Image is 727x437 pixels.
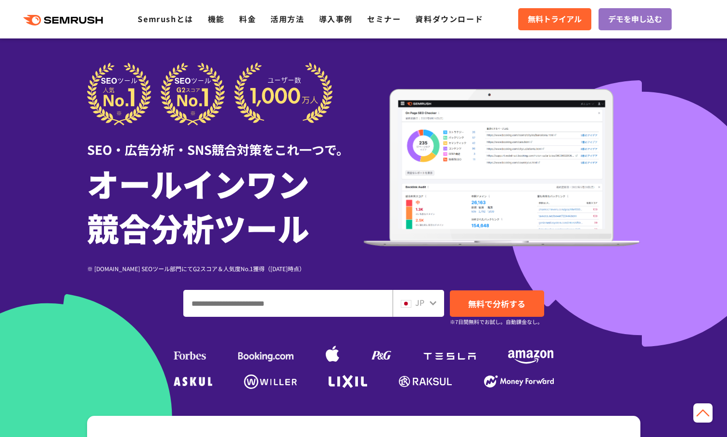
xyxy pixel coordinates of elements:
[319,13,353,25] a: 導入事例
[367,13,401,25] a: セミナー
[87,125,364,159] div: SEO・広告分析・SNS競合対策をこれ一つで。
[528,13,582,25] span: 無料トライアル
[208,13,225,25] a: 機能
[184,290,392,316] input: ドメイン、キーワードまたはURLを入力してください
[87,264,364,273] div: ※ [DOMAIN_NAME] SEOツール部門にてG2スコア＆人気度No.1獲得（[DATE]時点）
[87,161,364,250] h1: オールインワン 競合分析ツール
[599,8,672,30] a: デモを申し込む
[468,298,525,310] span: 無料で分析する
[518,8,591,30] a: 無料トライアル
[239,13,256,25] a: 料金
[415,297,424,308] span: JP
[270,13,304,25] a: 活用方法
[415,13,483,25] a: 資料ダウンロード
[138,13,193,25] a: Semrushとは
[450,317,543,326] small: ※7日間無料でお試し。自動課金なし。
[450,290,544,317] a: 無料で分析する
[608,13,662,25] span: デモを申し込む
